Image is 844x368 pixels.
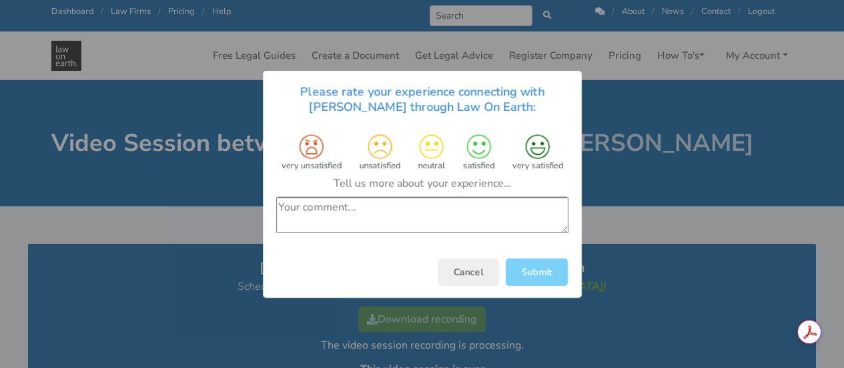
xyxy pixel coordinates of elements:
[282,160,342,172] small: very unsatisfied
[512,160,563,172] small: very satisfied
[506,258,568,285] button: Submit
[359,160,400,172] small: unsatisfied
[276,175,568,191] div: Tell us more about your experience…
[463,160,494,172] small: satisfied
[418,160,445,172] small: neutral
[438,258,499,285] button: Cancel
[276,84,568,114] h5: Please rate your experience connecting with [PERSON_NAME] through Law On Earth:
